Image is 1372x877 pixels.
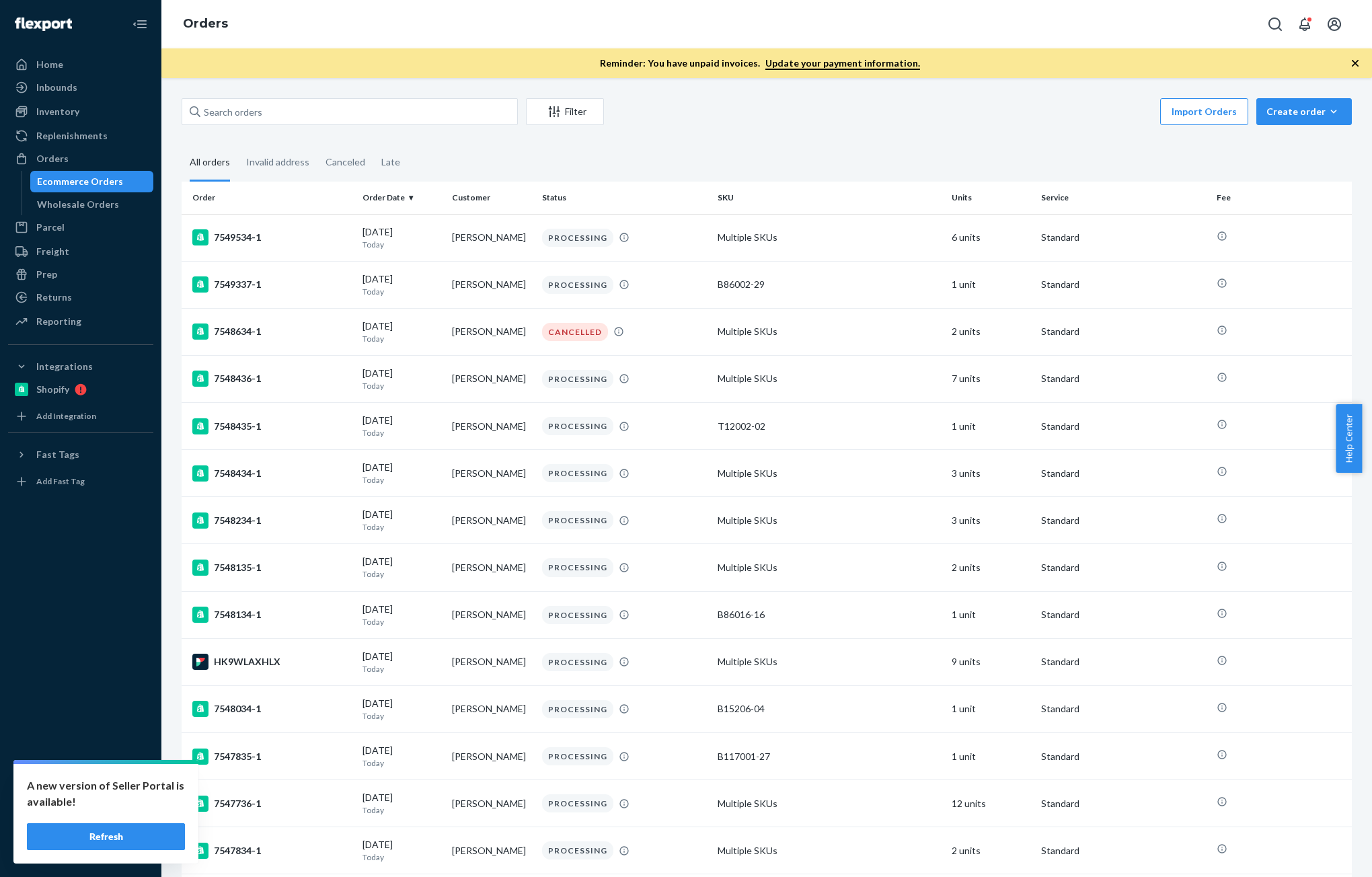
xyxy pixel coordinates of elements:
a: Orders [183,16,228,31]
td: [PERSON_NAME] [447,827,536,874]
p: Today [363,568,441,580]
a: Prep [8,264,153,285]
td: [PERSON_NAME] [447,308,536,355]
p: Today [363,851,441,863]
div: 7548134-1 [192,607,352,623]
p: Standard [1041,702,1206,716]
p: Today [363,710,441,722]
div: PROCESSING [542,464,613,482]
div: 7547835-1 [192,749,352,765]
div: PROCESSING [542,653,613,671]
div: 7547736-1 [192,796,352,812]
p: Standard [1041,420,1206,433]
td: [PERSON_NAME] [447,638,536,685]
div: Fast Tags [36,448,79,461]
a: Settings [8,771,153,792]
div: [DATE] [363,367,441,391]
a: Help Center [8,816,153,838]
div: 7548436-1 [192,371,352,387]
p: Standard [1041,467,1206,480]
input: Search orders [182,98,518,125]
div: B15206-04 [718,702,941,716]
div: Shopify [36,383,69,396]
div: Returns [36,291,72,304]
td: Multiple SKUs [712,780,946,827]
div: Inbounds [36,81,77,94]
p: Standard [1041,608,1206,621]
td: [PERSON_NAME] [447,261,536,308]
div: PROCESSING [542,276,613,294]
div: PROCESSING [542,370,613,388]
div: 7549534-1 [192,229,352,245]
div: [DATE] [363,791,441,816]
a: Shopify [8,379,153,400]
p: Standard [1041,561,1206,574]
td: Multiple SKUs [712,638,946,685]
div: [DATE] [363,838,441,863]
p: Today [363,474,441,486]
div: [DATE] [363,650,441,675]
button: Close Navigation [126,11,153,38]
p: Today [363,333,441,344]
div: [DATE] [363,414,441,438]
td: Multiple SKUs [712,450,946,497]
p: Today [363,663,441,675]
td: [PERSON_NAME] [447,403,536,450]
p: Today [363,521,441,533]
td: 3 units [946,450,1036,497]
td: Multiple SKUs [712,308,946,355]
th: Fee [1211,182,1352,214]
div: Customer [452,192,531,203]
div: [DATE] [363,744,441,769]
p: Standard [1041,750,1206,763]
td: 1 unit [946,685,1036,732]
div: All orders [190,145,230,182]
div: B117001-27 [718,750,941,763]
div: 7549337-1 [192,276,352,293]
div: [DATE] [363,272,441,297]
div: Home [36,58,63,71]
td: 1 unit [946,591,1036,638]
th: Order Date [357,182,447,214]
th: Status [537,182,712,214]
a: Parcel [8,217,153,238]
button: Give Feedback [8,839,153,861]
div: Add Integration [36,410,96,422]
th: Order [182,182,357,214]
td: [PERSON_NAME] [447,450,536,497]
td: Multiple SKUs [712,355,946,402]
div: PROCESSING [542,229,613,247]
ol: breadcrumbs [172,5,239,44]
td: [PERSON_NAME] [447,685,536,732]
p: Reminder: You have unpaid invoices. [600,56,920,70]
button: Open notifications [1291,11,1318,38]
a: Add Fast Tag [8,471,153,492]
td: 12 units [946,780,1036,827]
button: Open Search Box [1262,11,1289,38]
td: 2 units [946,827,1036,874]
div: Invalid address [246,145,309,180]
button: Fast Tags [8,444,153,465]
div: PROCESSING [542,841,613,860]
p: Today [363,286,441,297]
div: Create order [1266,105,1342,118]
div: Wholesale Orders [37,198,119,211]
a: Inbounds [8,77,153,98]
button: Help Center [1336,404,1362,473]
a: Talk to Support [8,794,153,815]
a: Replenishments [8,125,153,147]
div: Freight [36,245,69,258]
td: Multiple SKUs [712,544,946,591]
p: Standard [1041,231,1206,244]
div: Parcel [36,221,65,234]
td: 6 units [946,214,1036,261]
td: 2 units [946,308,1036,355]
div: HK9WLAXHLX [192,654,352,670]
th: SKU [712,182,946,214]
td: 1 unit [946,261,1036,308]
div: CANCELLED [542,323,608,341]
a: Update your payment information. [765,57,920,70]
p: Today [363,804,441,816]
div: PROCESSING [542,417,613,435]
